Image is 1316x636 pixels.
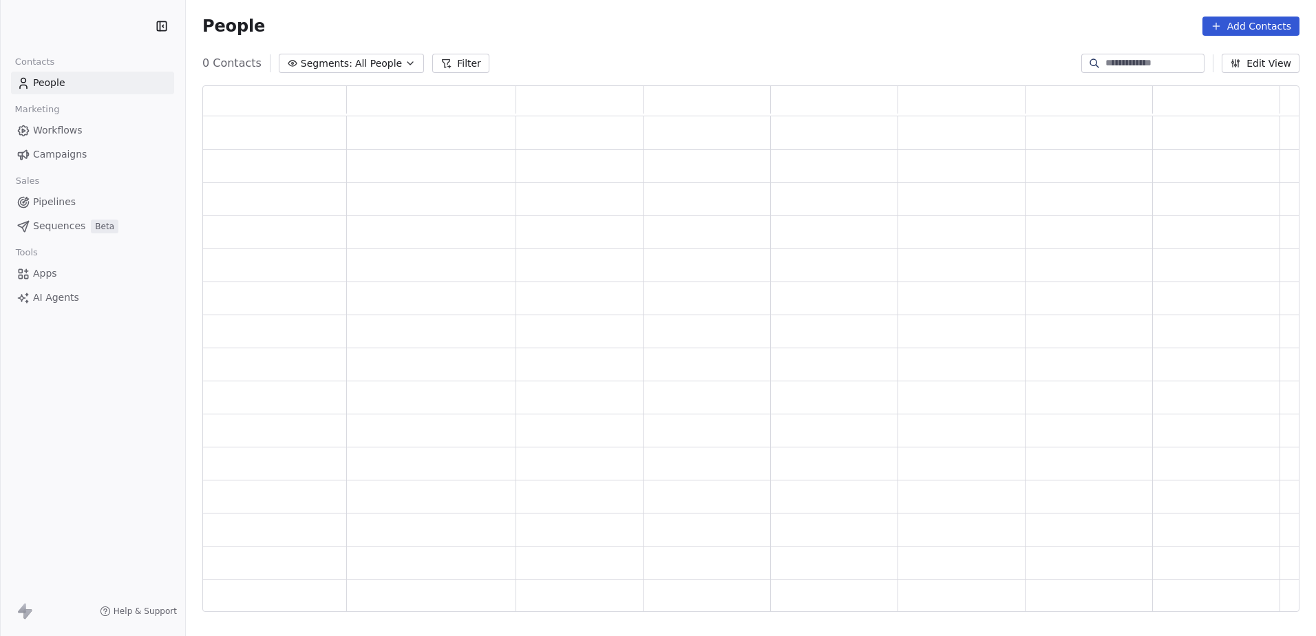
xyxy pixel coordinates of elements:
[11,262,174,285] a: Apps
[114,606,177,617] span: Help & Support
[202,16,265,36] span: People
[33,266,57,281] span: Apps
[11,286,174,309] a: AI Agents
[33,290,79,305] span: AI Agents
[9,52,61,72] span: Contacts
[1222,54,1299,73] button: Edit View
[301,56,352,71] span: Segments:
[10,242,43,263] span: Tools
[33,123,83,138] span: Workflows
[100,606,177,617] a: Help & Support
[11,215,174,237] a: SequencesBeta
[91,220,118,233] span: Beta
[11,72,174,94] a: People
[33,219,85,233] span: Sequences
[33,147,87,162] span: Campaigns
[33,195,76,209] span: Pipelines
[33,76,65,90] span: People
[202,55,262,72] span: 0 Contacts
[355,56,402,71] span: All People
[11,143,174,166] a: Campaigns
[11,191,174,213] a: Pipelines
[11,119,174,142] a: Workflows
[9,99,65,120] span: Marketing
[10,171,45,191] span: Sales
[432,54,489,73] button: Filter
[1202,17,1299,36] button: Add Contacts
